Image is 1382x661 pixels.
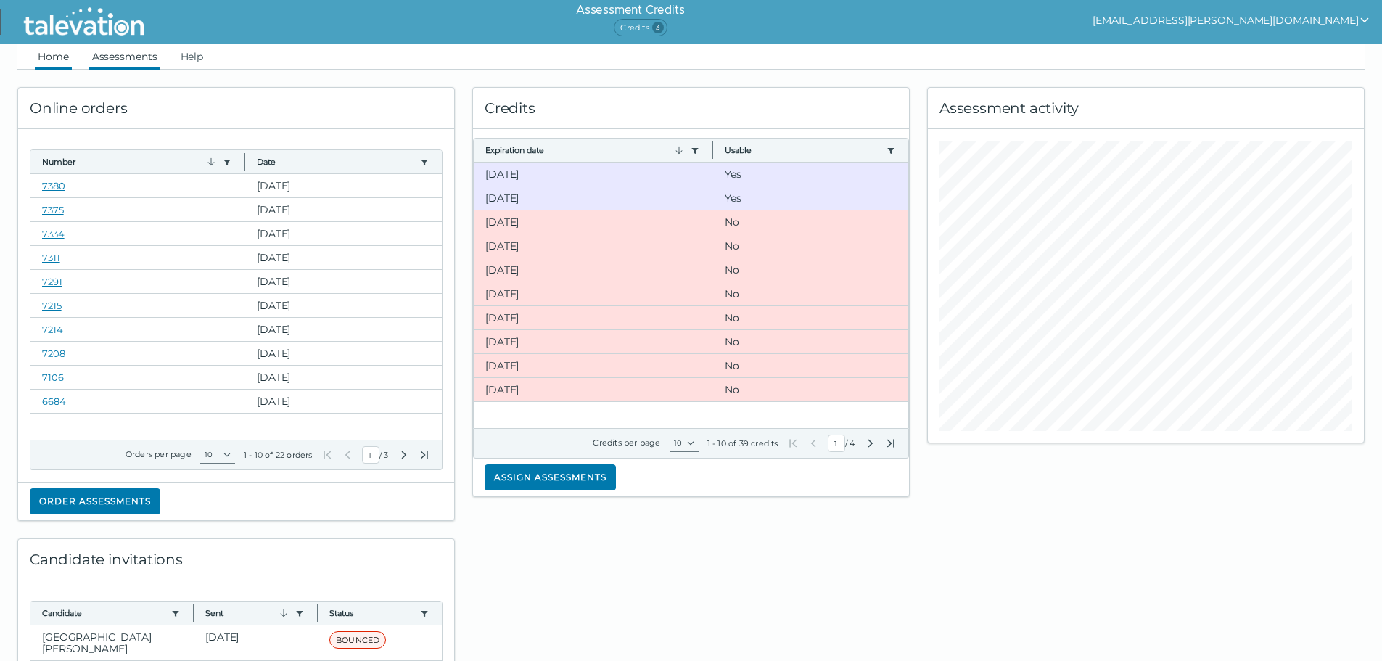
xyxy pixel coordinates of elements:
[245,270,442,293] clr-dg-cell: [DATE]
[321,446,430,464] div: /
[18,539,454,580] div: Candidate invitations
[713,210,908,234] clr-dg-cell: No
[474,234,713,258] clr-dg-cell: [DATE]
[713,354,908,377] clr-dg-cell: No
[189,597,198,628] button: Column resize handle
[42,395,66,407] a: 6684
[18,88,454,129] div: Online orders
[474,210,713,234] clr-dg-cell: [DATE]
[474,163,713,186] clr-dg-cell: [DATE]
[474,354,713,377] clr-dg-cell: [DATE]
[194,625,318,660] clr-dg-cell: [DATE]
[321,449,333,461] button: First Page
[787,435,897,452] div: /
[485,464,616,490] button: Assign assessments
[885,438,897,449] button: Last Page
[787,438,799,449] button: First Page
[240,146,250,177] button: Column resize handle
[245,366,442,389] clr-dg-cell: [DATE]
[474,186,713,210] clr-dg-cell: [DATE]
[713,282,908,305] clr-dg-cell: No
[713,258,908,282] clr-dg-cell: No
[42,180,65,192] a: 7380
[576,1,684,19] h6: Assessment Credits
[708,134,717,165] button: Column resize handle
[17,4,150,40] img: Talevation_Logo_Transparent_white.png
[42,371,64,383] a: 7106
[30,488,160,514] button: Order assessments
[713,163,908,186] clr-dg-cell: Yes
[474,306,713,329] clr-dg-cell: [DATE]
[828,435,845,452] input: Current Page
[42,276,62,287] a: 7291
[382,449,390,461] span: Total Pages
[342,449,353,461] button: Previous Page
[42,156,217,168] button: Number
[42,324,63,335] a: 7214
[474,282,713,305] clr-dg-cell: [DATE]
[42,204,64,215] a: 7375
[713,330,908,353] clr-dg-cell: No
[178,44,207,70] a: Help
[245,246,442,269] clr-dg-cell: [DATE]
[42,228,65,239] a: 7334
[245,198,442,221] clr-dg-cell: [DATE]
[474,378,713,401] clr-dg-cell: [DATE]
[329,631,386,649] span: BOUNCED
[865,438,876,449] button: Next Page
[245,294,442,317] clr-dg-cell: [DATE]
[245,174,442,197] clr-dg-cell: [DATE]
[593,438,660,448] label: Credits per page
[42,252,60,263] a: 7311
[807,438,819,449] button: Previous Page
[42,607,165,619] button: Candidate
[713,234,908,258] clr-dg-cell: No
[245,390,442,413] clr-dg-cell: [DATE]
[205,607,289,619] button: Sent
[474,258,713,282] clr-dg-cell: [DATE]
[35,44,72,70] a: Home
[30,625,194,660] clr-dg-cell: [GEOGRAPHIC_DATA][PERSON_NAME]
[928,88,1364,129] div: Assessment activity
[126,449,192,459] label: Orders per page
[713,186,908,210] clr-dg-cell: Yes
[725,144,881,156] button: Usable
[713,306,908,329] clr-dg-cell: No
[848,438,856,449] span: Total Pages
[1093,12,1370,29] button: show user actions
[245,318,442,341] clr-dg-cell: [DATE]
[42,348,65,359] a: 7208
[713,378,908,401] clr-dg-cell: No
[244,449,313,461] div: 1 - 10 of 22 orders
[329,607,414,619] button: Status
[398,449,410,461] button: Next Page
[474,330,713,353] clr-dg-cell: [DATE]
[257,156,414,168] button: Date
[42,300,62,311] a: 7215
[245,342,442,365] clr-dg-cell: [DATE]
[362,446,379,464] input: Current Page
[419,449,430,461] button: Last Page
[652,22,664,33] span: 3
[245,222,442,245] clr-dg-cell: [DATE]
[485,144,685,156] button: Expiration date
[473,88,909,129] div: Credits
[89,44,160,70] a: Assessments
[614,19,667,36] span: Credits
[707,438,778,449] div: 1 - 10 of 39 credits
[313,597,322,628] button: Column resize handle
